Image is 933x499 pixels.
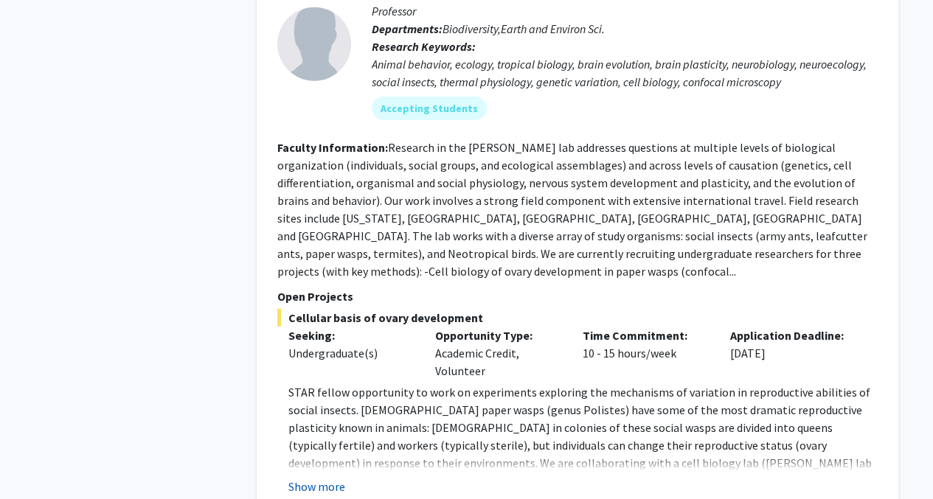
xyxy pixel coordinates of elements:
div: 10 - 15 hours/week [572,327,719,380]
p: Seeking: [288,327,414,344]
p: Opportunity Type: [435,327,561,344]
b: Departments: [372,21,443,36]
p: Professor [372,2,878,20]
p: Time Commitment: [583,327,708,344]
div: Academic Credit, Volunteer [424,327,572,380]
div: Undergraduate(s) [288,344,414,362]
p: Open Projects [277,287,878,305]
b: Research Keywords: [372,39,476,54]
button: Show more [288,478,345,495]
fg-read-more: Research in the [PERSON_NAME] lab addresses questions at multiple levels of biological organizati... [277,140,867,279]
div: Animal behavior, ecology, tropical biology, brain evolution, brain plasticity, neurobiology, neur... [372,55,878,91]
span: Biodiversity,Earth and Environ Sci. [443,21,605,36]
div: [DATE] [719,327,867,380]
span: Cellular basis of ovary development [277,309,878,327]
iframe: Chat [11,433,63,488]
mat-chip: Accepting Students [372,97,487,120]
p: Application Deadline: [730,327,856,344]
b: Faculty Information: [277,140,388,155]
